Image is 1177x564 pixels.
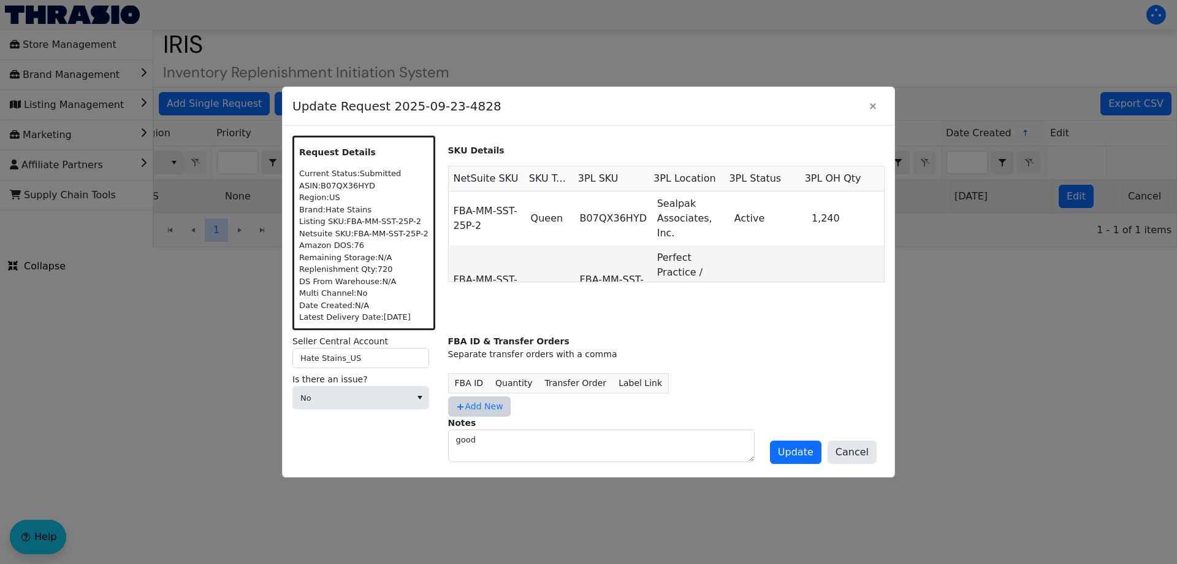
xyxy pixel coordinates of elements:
[729,245,807,329] td: Active
[299,311,429,323] div: Latest Delivery Date: [DATE]
[292,91,861,122] span: Update Request 2025-09-23-4828
[575,191,652,245] td: B07QX36HYD
[612,373,668,393] th: Label Link
[455,400,503,413] span: Add New
[529,171,568,186] span: SKU Type
[526,191,575,245] td: Queen
[299,228,429,240] div: Netsuite SKU: FBA-MM-SST-25P-2
[449,191,526,245] td: FBA-MM-SST-25P-2
[299,263,429,276] div: Replenishment Qty: 720
[828,441,877,464] button: Cancel
[448,348,885,361] div: Separate transfer orders with a comma
[299,252,429,264] div: Remaining Storage: N/A
[729,171,781,186] span: 3PL Status
[448,144,885,157] p: SKU Details
[448,373,489,393] th: FBA ID
[448,396,511,417] button: Add New
[652,245,729,329] td: Perfect Practice / Victory Fulfillment Center
[770,441,821,464] button: Update
[489,373,539,393] th: Quantity
[778,445,813,460] span: Update
[299,276,429,288] div: DS From Warehouse: N/A
[575,245,652,329] td: FBA-MM-SST-25P-2
[729,191,807,245] td: Active
[449,245,526,329] td: FBA-MM-SST-25P-2
[299,168,429,180] div: Current Status: Submitted
[299,287,429,299] div: Multi Channel: No
[652,191,729,245] td: Sealpak Associates, Inc.
[448,418,476,428] label: Notes
[299,204,429,216] div: Brand: Hate Stains
[526,245,575,329] td: Queen
[300,392,403,404] span: No
[299,191,429,204] div: Region: US
[454,171,519,186] span: NetSuite SKU
[836,445,869,460] span: Cancel
[299,180,429,192] div: ASIN: B07QX36HYD
[807,245,884,329] td: 881
[299,215,429,228] div: Listing SKU: FBA-MM-SST-25P-2
[411,387,429,409] button: select
[448,335,885,348] div: FBA ID & Transfer Orders
[578,171,619,186] span: 3PL SKU
[292,335,438,348] label: Seller Central Account
[861,95,885,118] button: Close
[299,239,429,252] div: Amazon DOS: 76
[807,191,884,245] td: 1,240
[653,171,716,186] span: 3PL Location
[299,146,429,159] p: Request Details
[805,171,861,186] span: 3PL OH Qty
[539,373,613,393] th: Transfer Order
[299,299,429,312] div: Date Created: N/A
[292,373,438,386] label: Is there an issue?
[449,430,754,462] textarea: good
